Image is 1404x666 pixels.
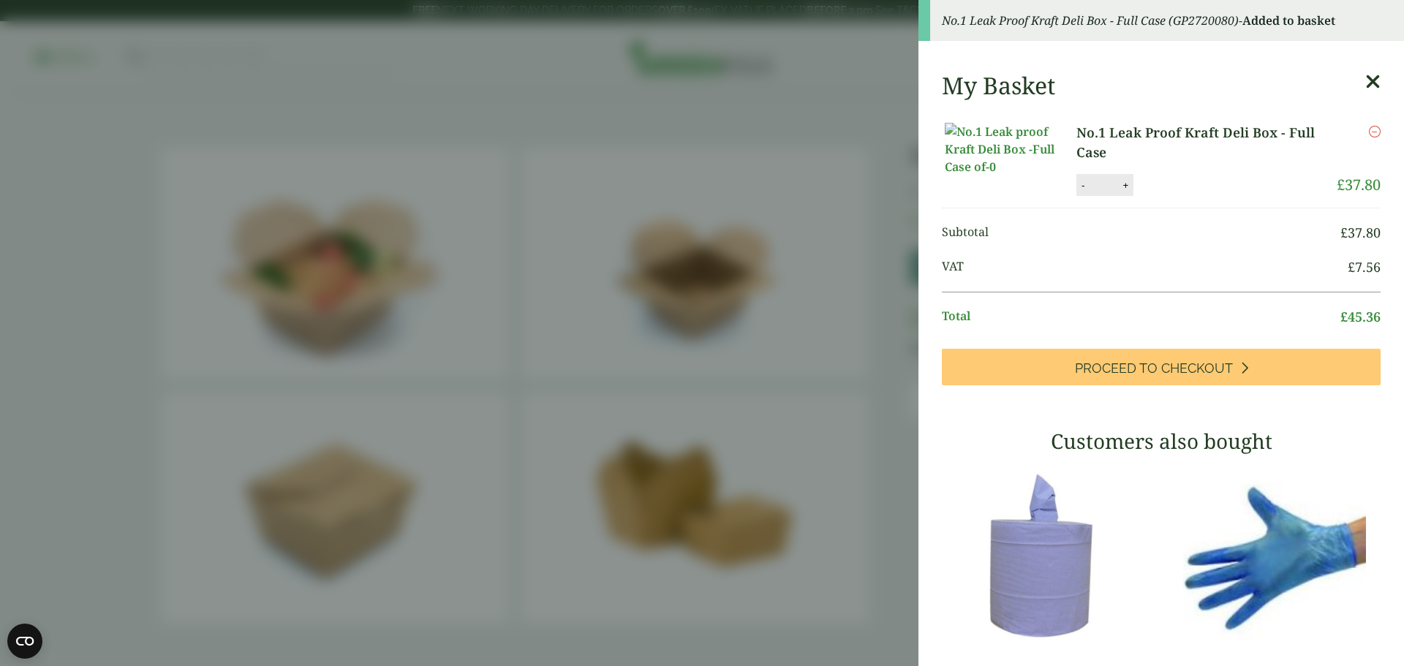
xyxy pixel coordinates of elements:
strong: Added to basket [1242,12,1335,29]
a: Proceed to Checkout [942,349,1381,385]
span: £ [1337,175,1345,194]
img: 4130015J-Blue-Vinyl-Powder-Free-Gloves-Medium [1169,464,1381,647]
a: No.1 Leak Proof Kraft Deli Box - Full Case [1076,123,1337,162]
img: 3630017-2-Ply-Blue-Centre-Feed-104m [942,464,1154,647]
a: Remove this item [1369,123,1381,140]
bdi: 37.80 [1340,224,1381,241]
span: Subtotal [942,223,1340,243]
span: Proceed to Checkout [1075,360,1233,376]
em: No.1 Leak Proof Kraft Deli Box - Full Case (GP2720080) [942,12,1239,29]
h2: My Basket [942,72,1055,99]
span: Total [942,307,1340,327]
button: + [1118,179,1133,192]
bdi: 45.36 [1340,308,1381,325]
button: - [1077,179,1089,192]
bdi: 37.80 [1337,175,1381,194]
button: Open CMP widget [7,624,42,659]
span: VAT [942,257,1348,277]
img: No.1 Leak proof Kraft Deli Box -Full Case of-0 [945,123,1076,175]
bdi: 7.56 [1348,258,1381,276]
span: £ [1348,258,1355,276]
span: £ [1340,224,1348,241]
span: £ [1340,308,1348,325]
h3: Customers also bought [942,429,1381,454]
